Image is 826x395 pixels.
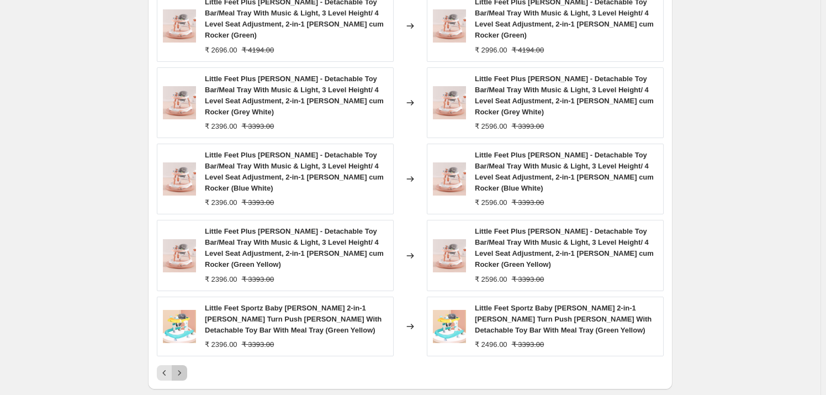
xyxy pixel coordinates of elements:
img: baby_walker_pink001_1_80x.jpg [163,162,196,196]
div: ₹ 2596.00 [475,274,507,285]
img: baby_walker_pink001_1_80x.jpg [163,9,196,43]
strike: ₹ 3393.00 [242,339,274,350]
span: Little Feet Plus [PERSON_NAME] - Detachable Toy Bar/Meal Tray With Music & Light, 3 Level Height/... [475,151,654,192]
span: Little Feet Plus [PERSON_NAME] - Detachable Toy Bar/Meal Tray With Music & Light, 3 Level Height/... [475,75,654,116]
div: ₹ 2596.00 [475,197,507,208]
img: baby_walker_pink001_1_80x.jpg [433,86,466,119]
span: Little Feet Plus [PERSON_NAME] - Detachable Toy Bar/Meal Tray With Music & Light, 3 Level Height/... [475,227,654,268]
img: baby_walker_pink001_1_80x.jpg [433,162,466,196]
div: ₹ 2396.00 [205,197,237,208]
span: Little Feet Sportz Baby [PERSON_NAME] 2-in-1 [PERSON_NAME] Turn Push [PERSON_NAME] With Detachabl... [475,304,652,334]
nav: Pagination [157,365,187,381]
div: ₹ 2496.00 [475,339,507,350]
strike: ₹ 3393.00 [512,274,544,285]
button: Previous [157,365,172,381]
strike: ₹ 3393.00 [242,197,274,208]
img: baby_walker_pink001_1_80x.jpg [433,9,466,43]
strike: ₹ 3393.00 [242,274,274,285]
img: GreenYellow_1_2b480886-2751-4fdb-8960-f41c59e50caf_80x.png [433,310,466,343]
strike: ₹ 4194.00 [242,45,274,56]
span: Little Feet Sportz Baby [PERSON_NAME] 2-in-1 [PERSON_NAME] Turn Push [PERSON_NAME] With Detachabl... [205,304,382,334]
strike: ₹ 4194.00 [512,45,544,56]
img: baby_walker_pink001_1_80x.jpg [433,239,466,272]
img: GreenYellow_1_2b480886-2751-4fdb-8960-f41c59e50caf_80x.png [163,310,196,343]
span: Little Feet Plus [PERSON_NAME] - Detachable Toy Bar/Meal Tray With Music & Light, 3 Level Height/... [205,75,384,116]
strike: ₹ 3393.00 [512,121,544,132]
strike: ₹ 3393.00 [512,339,544,350]
img: baby_walker_pink001_1_80x.jpg [163,86,196,119]
div: ₹ 2996.00 [475,45,507,56]
div: ₹ 2396.00 [205,121,237,132]
button: Next [172,365,187,381]
strike: ₹ 3393.00 [512,197,544,208]
span: Little Feet Plus [PERSON_NAME] - Detachable Toy Bar/Meal Tray With Music & Light, 3 Level Height/... [205,227,384,268]
img: baby_walker_pink001_1_80x.jpg [163,239,196,272]
span: Little Feet Plus [PERSON_NAME] - Detachable Toy Bar/Meal Tray With Music & Light, 3 Level Height/... [205,151,384,192]
div: ₹ 2396.00 [205,274,237,285]
div: ₹ 2396.00 [205,339,237,350]
div: ₹ 2696.00 [205,45,237,56]
strike: ₹ 3393.00 [242,121,274,132]
div: ₹ 2596.00 [475,121,507,132]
